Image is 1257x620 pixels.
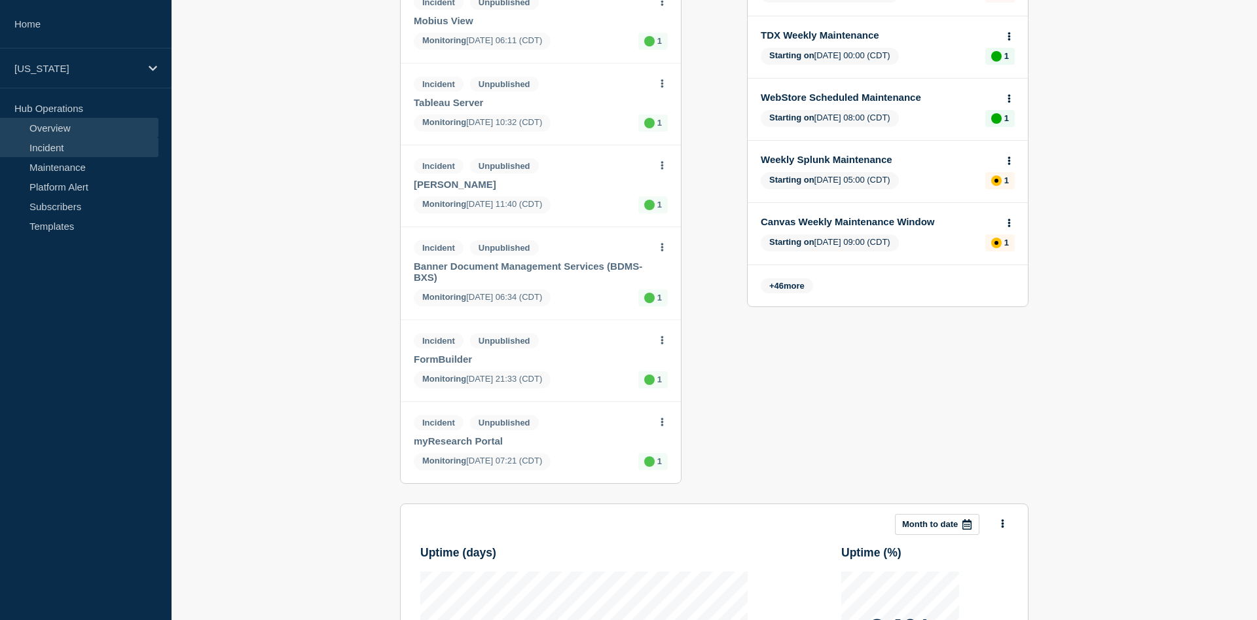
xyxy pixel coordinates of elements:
[644,456,655,467] div: up
[774,281,784,291] span: 46
[422,456,466,465] span: Monitoring
[769,50,814,60] span: Starting on
[414,77,464,92] span: Incident
[414,240,464,255] span: Incident
[470,158,539,173] span: Unpublished
[761,234,899,251] span: [DATE] 09:00 (CDT)
[644,200,655,210] div: up
[657,118,662,128] p: 1
[414,333,464,348] span: Incident
[769,237,814,247] span: Starting on
[414,435,650,447] a: myResearch Portal
[769,113,814,122] span: Starting on
[422,374,466,384] span: Monitoring
[420,546,496,560] h3: Uptime ( days )
[422,199,466,209] span: Monitoring
[841,546,902,560] h3: Uptime ( % )
[657,374,662,384] p: 1
[14,63,140,74] p: [US_STATE]
[414,33,551,50] span: [DATE] 06:11 (CDT)
[761,92,997,103] a: WebStore Scheduled Maintenance
[761,110,899,127] span: [DATE] 08:00 (CDT)
[657,456,662,466] p: 1
[414,196,551,213] span: [DATE] 11:40 (CDT)
[414,179,650,190] a: [PERSON_NAME]
[414,15,650,26] a: Mobius View
[991,51,1002,62] div: up
[644,293,655,303] div: up
[422,35,466,45] span: Monitoring
[991,175,1002,186] div: affected
[769,175,814,185] span: Starting on
[991,113,1002,124] div: up
[414,97,650,108] a: Tableau Server
[895,514,979,535] button: Month to date
[422,292,466,302] span: Monitoring
[761,278,813,293] span: + more
[414,371,551,388] span: [DATE] 21:33 (CDT)
[414,261,650,283] a: Banner Document Management Services (BDMS-BXS)
[657,200,662,210] p: 1
[761,29,997,41] a: TDX Weekly Maintenance
[902,519,958,529] p: Month to date
[1004,175,1009,185] p: 1
[414,289,551,306] span: [DATE] 06:34 (CDT)
[414,158,464,173] span: Incident
[414,415,464,430] span: Incident
[991,238,1002,248] div: affected
[470,415,539,430] span: Unpublished
[414,453,551,470] span: [DATE] 07:21 (CDT)
[644,374,655,385] div: up
[1004,238,1009,247] p: 1
[1004,51,1009,61] p: 1
[414,354,650,365] a: FormBuilder
[657,36,662,46] p: 1
[470,77,539,92] span: Unpublished
[1004,113,1009,123] p: 1
[761,172,899,189] span: [DATE] 05:00 (CDT)
[470,240,539,255] span: Unpublished
[414,115,551,132] span: [DATE] 10:32 (CDT)
[644,36,655,46] div: up
[761,154,997,165] a: Weekly Splunk Maintenance
[657,293,662,302] p: 1
[761,216,997,227] a: Canvas Weekly Maintenance Window
[470,333,539,348] span: Unpublished
[644,118,655,128] div: up
[422,117,466,127] span: Monitoring
[761,48,899,65] span: [DATE] 00:00 (CDT)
